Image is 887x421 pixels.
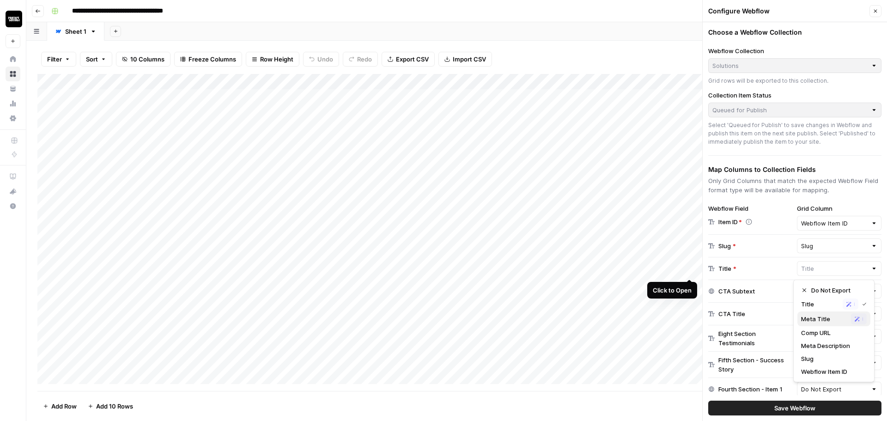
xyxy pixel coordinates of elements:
input: Title [801,264,868,273]
button: Add Row [37,399,82,414]
input: Webflow Item ID [801,219,868,228]
button: What's new? [6,184,20,199]
a: Settings [6,111,20,126]
span: Meta Description [801,341,863,350]
button: Undo [303,52,339,67]
span: Required [739,218,742,226]
div: CTA Title [718,309,745,318]
h3: Map Columns to Collection Fields [708,165,881,174]
label: Collection Item Status [708,91,881,100]
span: Add Row [51,402,77,411]
span: Title [801,299,839,309]
button: Filter [41,52,76,67]
span: Add 10 Rows [96,402,133,411]
h3: Choose a Webflow Collection [708,28,881,37]
p: Item ID [718,217,742,226]
span: Comp URL [801,328,863,337]
input: Slug [801,241,868,250]
button: Row Height [246,52,299,67]
label: Webflow Collection [708,46,881,55]
a: Usage [6,96,20,111]
a: AirOps Academy [6,169,20,184]
button: Workspace: Contact Studios [6,7,20,31]
span: Undo [317,55,333,64]
button: Export CSV [382,52,435,67]
div: Eight Section Testimonials [718,329,793,348]
span: Required [733,264,736,273]
button: Save Webflow [708,401,881,415]
p: Only Grid Columns that match the expected Webflow Field format type will be available for mapping. [708,176,881,195]
input: Queued for Publish [712,105,867,115]
div: CTA Subtext [718,287,755,296]
span: Do Not Export [811,286,863,295]
button: Freeze Columns [174,52,242,67]
span: Sort [86,55,98,64]
div: Title [718,264,736,273]
div: Grid rows will be exported to this collection. [708,77,881,85]
span: Export CSV [396,55,429,64]
span: 10 Columns [130,55,164,64]
input: Solutions [712,61,867,70]
span: Row Height [260,55,293,64]
span: Freeze Columns [188,55,236,64]
div: What's new? [6,184,20,198]
div: Click to Open [653,286,692,295]
button: Sort [80,52,112,67]
span: Meta Title [801,314,847,323]
div: Select 'Queued for Publish' to save changes in Webflow and publish this item on the next site pub... [708,121,881,146]
label: Grid Column [797,204,882,213]
span: Import CSV [453,55,486,64]
a: Sheet 1 [47,22,104,41]
div: Sheet 1 [65,27,86,36]
div: Webflow Field [708,204,793,213]
span: Save Webflow [774,403,815,413]
span: Slug [801,354,863,363]
button: 10 Columns [116,52,170,67]
a: Home [6,52,20,67]
img: Contact Studios Logo [6,11,22,27]
input: Do Not Export [801,384,868,394]
div: Fifth Section - Success Story [718,355,793,374]
span: Redo [357,55,372,64]
a: Browse [6,67,20,81]
a: Your Data [6,81,20,96]
button: Import CSV [438,52,492,67]
button: Help + Support [6,199,20,214]
span: Filter [47,55,62,64]
div: Slug [718,241,736,250]
button: Add 10 Rows [82,399,139,414]
span: Webflow Item ID [801,367,863,376]
div: Fourth Section - Item 1 [718,384,783,394]
button: Redo [343,52,378,67]
span: Required [733,241,736,250]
